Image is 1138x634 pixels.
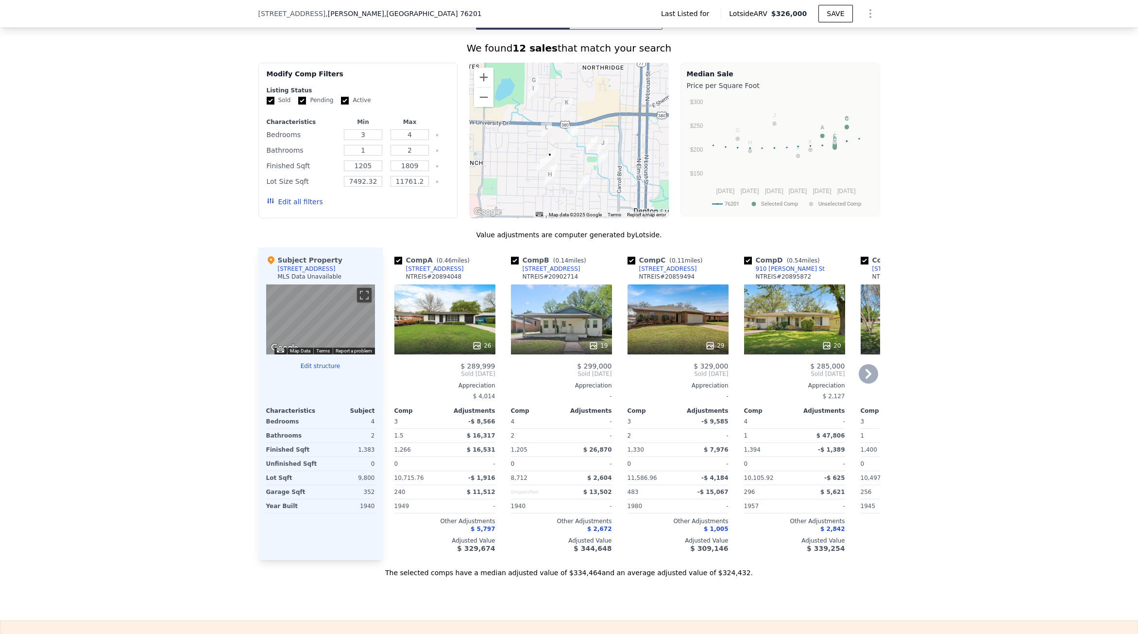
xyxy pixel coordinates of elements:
[258,41,880,55] div: We found that match your search
[690,146,703,153] text: $200
[563,499,612,513] div: -
[474,68,493,87] button: Zoom in
[861,382,962,389] div: Appreciation
[258,230,880,240] div: Value adjustments are computer generated by Lotside .
[394,418,398,425] span: 3
[460,362,495,370] span: $ 289,999
[820,489,845,495] span: $ 5,621
[690,545,728,552] span: $ 309,146
[267,159,338,173] div: Finished Sqft
[258,9,326,18] span: [STREET_ADDRESS]
[325,9,481,18] span: , [PERSON_NAME]
[523,265,580,273] div: [STREET_ADDRESS]
[735,127,740,133] text: G
[511,446,527,453] span: 1,205
[690,123,703,129] text: $250
[701,418,728,425] span: -$ 9,585
[704,526,728,532] span: $ 1,005
[323,415,375,428] div: 4
[323,443,375,457] div: 1,383
[628,517,729,525] div: Other Adjustments
[744,537,845,545] div: Adjusted Value
[680,429,729,442] div: -
[823,393,845,400] span: $ 2,127
[872,273,928,281] div: NTREIS # 20884486
[323,499,375,513] div: 1940
[628,489,639,495] span: 483
[597,138,608,155] div: 1026 Alice St
[568,126,578,142] div: 1130 Cordell St
[628,475,657,481] span: 11,586.96
[511,407,561,415] div: Comp
[628,265,697,273] a: [STREET_ADDRESS]
[639,273,695,281] div: NTREIS # 20859494
[394,370,495,378] span: Sold [DATE]
[537,157,547,173] div: 1709 Broadway St
[687,92,874,214] div: A chart.
[628,429,676,442] div: 2
[861,255,939,265] div: Comp E
[577,362,611,370] span: $ 299,000
[394,489,406,495] span: 240
[627,212,666,217] a: Report a map error
[789,257,802,264] span: 0.54
[587,136,597,153] div: 909 Crescent St
[861,4,880,23] button: Show Options
[771,10,807,18] span: $326,000
[473,393,495,400] span: $ 4,014
[266,499,319,513] div: Year Built
[435,149,439,153] button: Clear
[512,42,558,54] strong: 12 sales
[266,443,319,457] div: Finished Sqft
[816,432,845,439] span: $ 47,806
[394,265,464,273] a: [STREET_ADDRESS]
[744,499,793,513] div: 1957
[511,517,612,525] div: Other Adjustments
[716,188,734,194] text: [DATE]
[589,341,608,351] div: 19
[267,118,338,126] div: Characteristics
[834,131,835,137] text: I
[266,284,375,354] div: Map
[628,418,631,425] span: 3
[435,164,439,168] button: Clear
[323,485,375,499] div: 352
[357,288,372,302] button: Toggle fullscreen view
[316,348,330,353] a: Terms
[628,460,631,467] span: 0
[813,188,831,194] text: [DATE]
[549,257,590,264] span: ( miles)
[258,560,880,578] div: The selected comps have a median adjusted value of $334,464 and an average adjusted value of $324...
[266,284,375,354] div: Street View
[555,257,568,264] span: 0.14
[406,265,464,273] div: [STREET_ADDRESS]
[561,98,572,114] div: 1229 Amherst Dr
[587,526,611,532] span: $ 2,672
[628,407,678,415] div: Comp
[744,418,748,425] span: 4
[278,273,342,281] div: MLS Data Unavailable
[705,341,724,351] div: 29
[394,407,445,415] div: Comp
[511,389,612,403] div: -
[394,517,495,525] div: Other Adjustments
[672,257,685,264] span: 0.11
[323,471,375,485] div: 9,800
[267,143,338,157] div: Bathrooms
[394,446,411,453] span: 1,266
[511,265,580,273] a: [STREET_ADDRESS]
[433,257,474,264] span: ( miles)
[818,446,845,453] span: -$ 1,389
[341,118,384,126] div: Min
[336,348,372,353] a: Report a problem
[788,188,807,194] text: [DATE]
[394,499,443,513] div: 1949
[861,475,890,481] span: 10,497.96
[639,265,697,273] div: [STREET_ADDRESS]
[267,96,291,105] label: Sold
[678,407,729,415] div: Adjustments
[277,348,284,352] button: Keyboard shortcuts
[394,255,474,265] div: Comp A
[266,471,319,485] div: Lot Sqft
[628,499,676,513] div: 1980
